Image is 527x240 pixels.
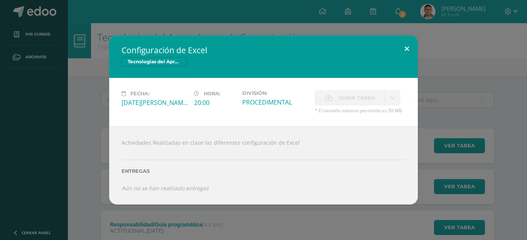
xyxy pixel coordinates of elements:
div: Actividades Realizadas en clase las diferentes configuración de Excel [109,126,418,204]
span: Tecnologías del Aprendizaje y la Comunicación [122,57,187,66]
a: La fecha de entrega ha expirado [385,90,400,105]
div: 20:00 [194,98,236,107]
div: [DATE][PERSON_NAME] [122,98,188,107]
button: Close (Esc) [396,35,418,62]
i: Aún no se han realizado entregas [122,184,209,192]
label: Entregas [122,168,405,174]
span: Fecha: [130,91,149,96]
span: Hora: [204,91,220,96]
label: División: [242,90,309,96]
span: * El tamaño máximo permitido es 50 MB [315,107,405,114]
div: PROCEDIMENTAL [242,98,309,106]
label: La fecha de entrega ha expirado [315,90,385,105]
span: Subir tarea [339,91,375,105]
h2: Configuración de Excel [122,45,405,56]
